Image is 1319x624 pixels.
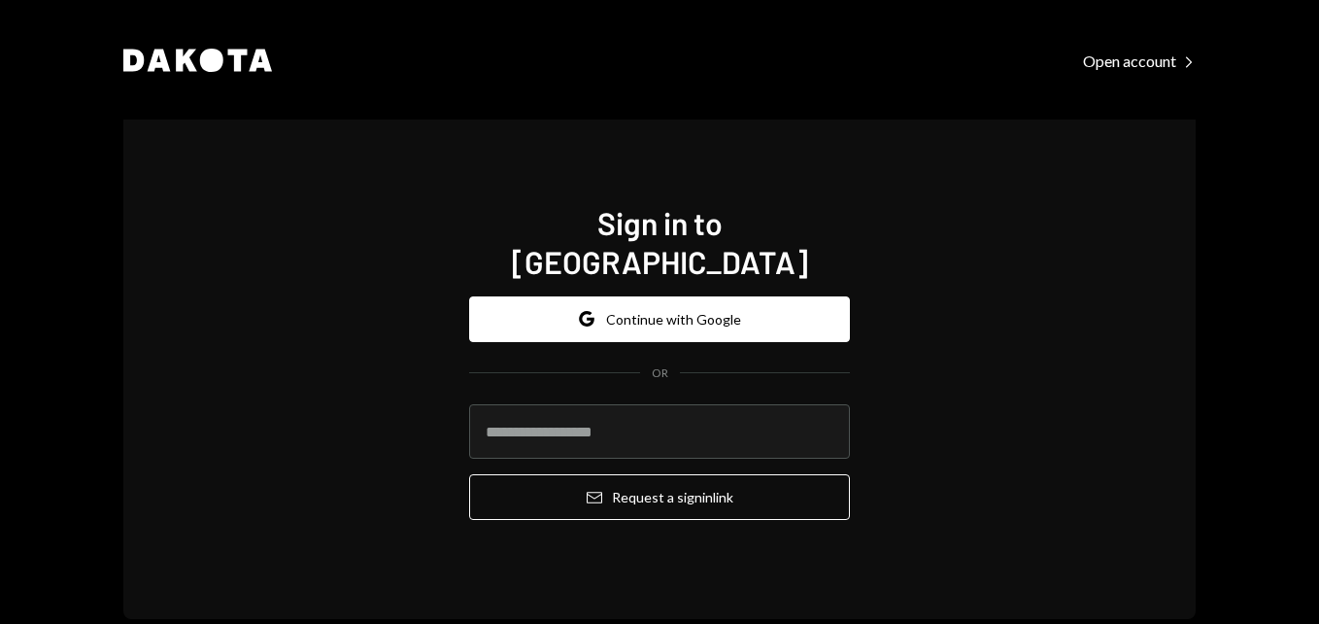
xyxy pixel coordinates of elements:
[469,474,850,520] button: Request a signinlink
[652,365,668,382] div: OR
[469,296,850,342] button: Continue with Google
[1083,52,1196,71] div: Open account
[469,203,850,281] h1: Sign in to [GEOGRAPHIC_DATA]
[1083,50,1196,71] a: Open account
